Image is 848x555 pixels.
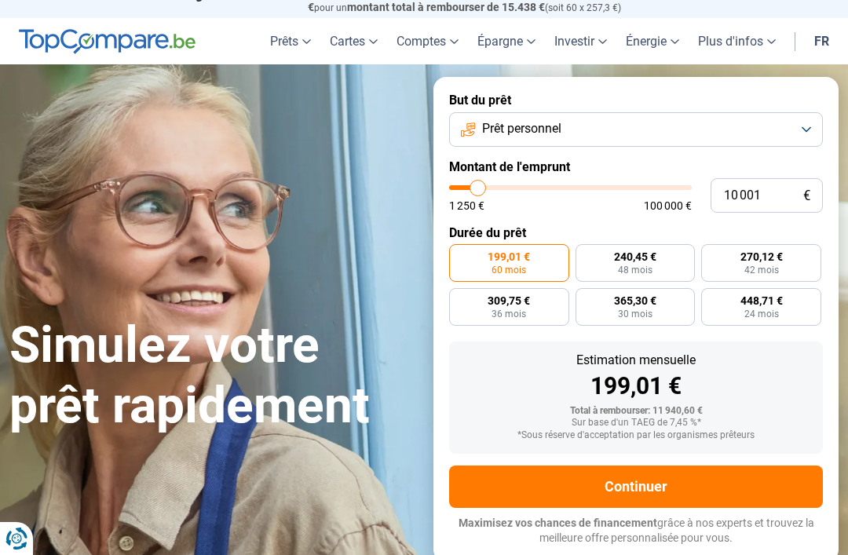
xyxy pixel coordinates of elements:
[644,200,692,211] span: 100 000 €
[19,29,196,54] img: TopCompare
[492,265,526,275] span: 60 mois
[616,18,689,64] a: Énergie
[618,265,652,275] span: 48 mois
[320,18,387,64] a: Cartes
[468,18,545,64] a: Épargne
[449,516,823,546] p: grâce à nos experts et trouvez la meilleure offre personnalisée pour vous.
[462,354,810,367] div: Estimation mensuelle
[261,18,320,64] a: Prêts
[744,309,779,319] span: 24 mois
[805,18,839,64] a: fr
[449,225,823,240] label: Durée du prêt
[387,18,468,64] a: Comptes
[449,93,823,108] label: But du prêt
[618,309,652,319] span: 30 mois
[482,120,561,137] span: Prêt personnel
[488,251,530,262] span: 199,01 €
[492,309,526,319] span: 36 mois
[740,295,783,306] span: 448,71 €
[462,418,810,429] div: Sur base d'un TAEG de 7,45 %*
[347,1,545,13] span: montant total à rembourser de 15.438 €
[740,251,783,262] span: 270,12 €
[449,112,823,147] button: Prêt personnel
[9,316,415,436] h1: Simulez votre prêt rapidement
[803,189,810,203] span: €
[744,265,779,275] span: 42 mois
[614,295,656,306] span: 365,30 €
[459,517,657,529] span: Maximisez vos chances de financement
[614,251,656,262] span: 240,45 €
[689,18,785,64] a: Plus d'infos
[449,466,823,508] button: Continuer
[449,159,823,174] label: Montant de l'emprunt
[449,200,484,211] span: 1 250 €
[488,295,530,306] span: 309,75 €
[545,18,616,64] a: Investir
[462,430,810,441] div: *Sous réserve d'acceptation par les organismes prêteurs
[462,374,810,398] div: 199,01 €
[462,406,810,417] div: Total à rembourser: 11 940,60 €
